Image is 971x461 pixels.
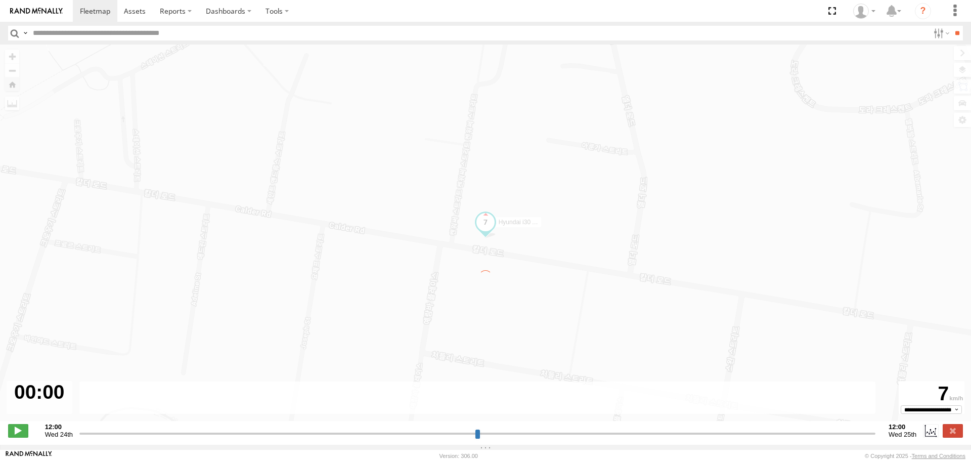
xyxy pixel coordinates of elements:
div: Version: 306.00 [439,453,478,459]
a: Terms and Conditions [912,453,965,459]
div: 7 [900,383,963,405]
i: ? [915,3,931,19]
strong: 12:00 [45,423,73,431]
span: Wed 25th [889,431,916,438]
div: © Copyright 2025 - [865,453,965,459]
label: Play/Stop [8,424,28,437]
span: Wed 24th [45,431,73,438]
div: Alan Jang [850,4,879,19]
a: Visit our Website [6,451,52,461]
label: Search Query [21,26,29,40]
label: Search Filter Options [930,26,951,40]
strong: 12:00 [889,423,916,431]
img: rand-logo.svg [10,8,63,15]
label: Close [943,424,963,437]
